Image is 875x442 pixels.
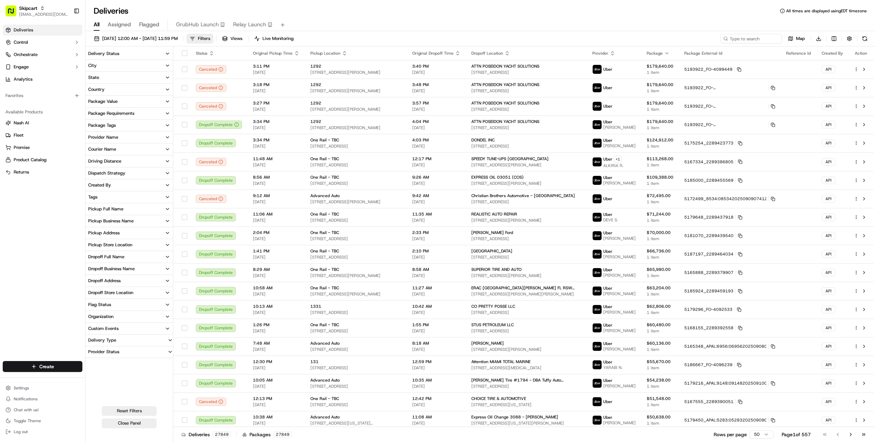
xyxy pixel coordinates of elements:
span: Analytics [14,76,32,82]
button: API [822,121,835,128]
a: Deliveries [3,25,82,36]
span: Live Monitoring [262,36,294,42]
span: [DATE] [253,125,299,130]
div: API [822,250,835,258]
button: Canceled [196,398,226,406]
button: Skipcart [19,5,37,12]
button: Pickup Business Name [85,215,173,227]
button: Toggle Theme [3,416,82,426]
div: Dropoff Business Name [88,266,135,272]
span: Views [230,36,242,42]
div: Favorites [3,90,82,101]
span: Created By [822,51,843,56]
span: [DATE] [412,143,460,149]
span: Product Catalog [14,157,46,163]
div: Provider Name [88,134,118,140]
span: 5193922_FO-4099449_job_mRMfD6GKTcywcGGCi9BtWy [684,103,766,109]
div: Canceled [196,65,226,73]
div: Delivery Status [88,51,119,57]
span: [STREET_ADDRESS] [471,143,581,149]
span: [DATE] [253,143,299,149]
span: 5181070_2289439540 [684,233,733,238]
span: Status [196,51,207,56]
span: 5179648_2289437918 [684,215,733,220]
span: 1 item [647,70,673,75]
span: 1 item [647,143,673,149]
h1: Deliveries [94,5,129,16]
span: 1292 [310,100,321,106]
button: Engage [3,61,82,72]
span: [DATE] [412,88,460,94]
button: Canceled [196,195,226,203]
img: uber-new-logo.jpeg [593,231,602,240]
span: [DATE] 12:00 AM - [DATE] 11:59 PM [102,36,178,42]
div: API [822,287,835,295]
div: Package Requirements [88,110,134,116]
span: Uber [603,119,612,125]
div: API [822,139,835,147]
span: Fleet [14,132,24,138]
span: ATTN POSEIDON YACHT SOLUTIONS [471,82,539,87]
button: 5179450_APAL:5283:0528320250909069342 [684,417,775,423]
button: API [822,158,835,166]
span: 5185000_2289455569 [684,178,733,183]
button: Pickup Address [85,227,173,239]
img: uber-new-logo.jpeg [593,65,602,74]
img: uber-new-logo.jpeg [593,305,602,314]
button: Driving Distance [85,155,173,167]
button: Notifications [3,394,82,404]
button: API [822,84,835,92]
span: Promise [14,144,30,151]
div: API [822,379,835,387]
span: Flagged [139,20,159,29]
span: [DATE] [412,125,460,130]
img: uber-new-logo.jpeg [593,397,602,406]
span: Uber [603,103,612,109]
div: Driving Distance [88,158,121,164]
button: Close Panel [102,418,157,428]
button: Pickup Store Location [85,239,173,251]
button: Dropoff Address [85,275,173,287]
span: 5179296_FO-4092533 [684,307,732,312]
span: Toggle Theme [14,418,41,424]
div: Pickup Address [88,230,120,236]
span: Original Dropoff Time [412,51,454,56]
img: uber-new-logo.jpeg [593,213,602,222]
div: Dropoff Complete [196,121,242,129]
button: 5167334_2289386805 [684,159,742,165]
span: Settings [14,385,29,391]
button: Dropoff Business Name [85,263,173,275]
span: 3:34 PM [253,119,299,124]
button: 5193922_FO-4099449_job_4Pd2HG6nsPE7ERv3de4omo [684,85,775,91]
span: Uber [603,85,612,91]
button: 5165348_APAL:6956:0695620250908046018 [684,344,775,349]
button: API [822,232,835,239]
button: Delivery Type [85,335,173,346]
div: Available Products [3,107,82,118]
div: Pickup Business Name [88,218,134,224]
span: 3:34 PM [253,137,299,143]
button: Live Monitoring [251,34,297,43]
div: Courier Name [88,146,116,152]
span: Assigned [108,20,131,29]
button: City [85,60,173,71]
span: Pickup Location [310,51,340,56]
span: 3:18 PM [253,82,299,87]
div: API [822,269,835,276]
span: 5168155_2289392558 [684,325,733,331]
button: Flag Status [85,299,173,310]
span: ATTN POSEIDON YACHT SOLUTIONS [471,119,539,124]
button: 5167555_2289390051 [684,399,742,404]
span: 3:27 PM [253,100,299,106]
span: All times are displayed using EDT timezone [786,8,867,14]
button: API [822,324,835,332]
button: [DATE] 12:00 AM - [DATE] 11:59 PM [91,34,181,43]
button: Canceled [196,102,226,110]
span: $179,640.00 [647,100,673,106]
button: Control [3,37,82,48]
button: 5175254_2289423773 [684,140,742,146]
a: Fleet [5,132,80,138]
